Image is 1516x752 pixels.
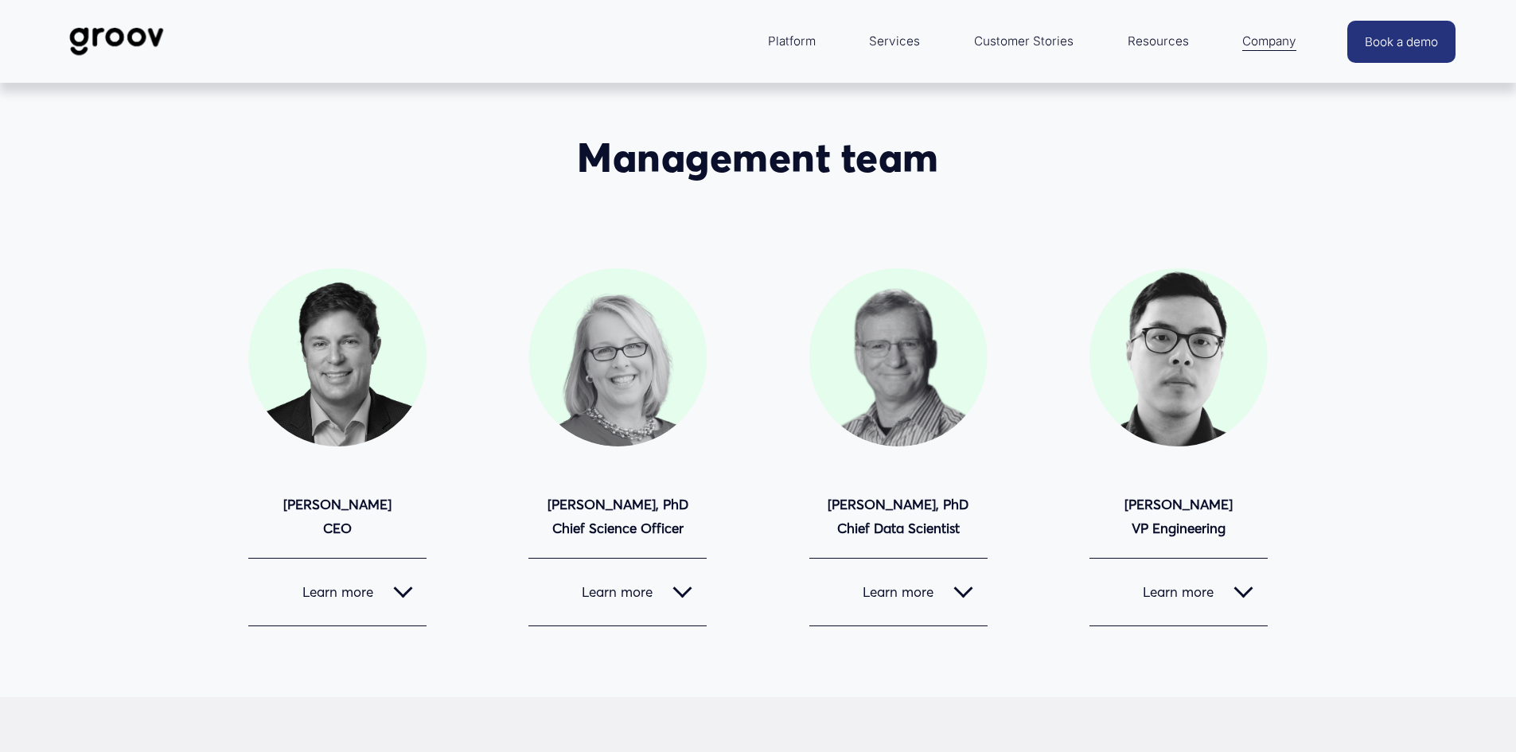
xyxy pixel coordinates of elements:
a: Customer Stories [966,22,1081,60]
a: folder dropdown [760,22,824,60]
img: Groov | Workplace Science Platform | Unlock Performance | Drive Results [60,15,173,68]
span: Learn more [543,583,672,600]
button: Learn more [1089,559,1268,625]
button: Learn more [528,559,707,625]
strong: [PERSON_NAME], PhD Chief Data Scientist [828,496,968,537]
strong: [PERSON_NAME] VP Engineering [1124,496,1233,537]
strong: [PERSON_NAME], PhD Chief Science Officer [548,496,688,537]
span: Platform [768,30,816,53]
span: Resources [1128,30,1189,53]
span: Company [1242,30,1296,53]
h2: Management team [202,133,1315,181]
button: Learn more [809,559,988,625]
span: Learn more [824,583,954,600]
span: Learn more [263,583,393,600]
a: folder dropdown [1234,22,1304,60]
button: Learn more [248,559,427,625]
a: Book a demo [1347,21,1456,63]
span: Learn more [1104,583,1234,600]
strong: [PERSON_NAME] CEO [283,496,392,537]
a: folder dropdown [1120,22,1197,60]
a: Services [861,22,928,60]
